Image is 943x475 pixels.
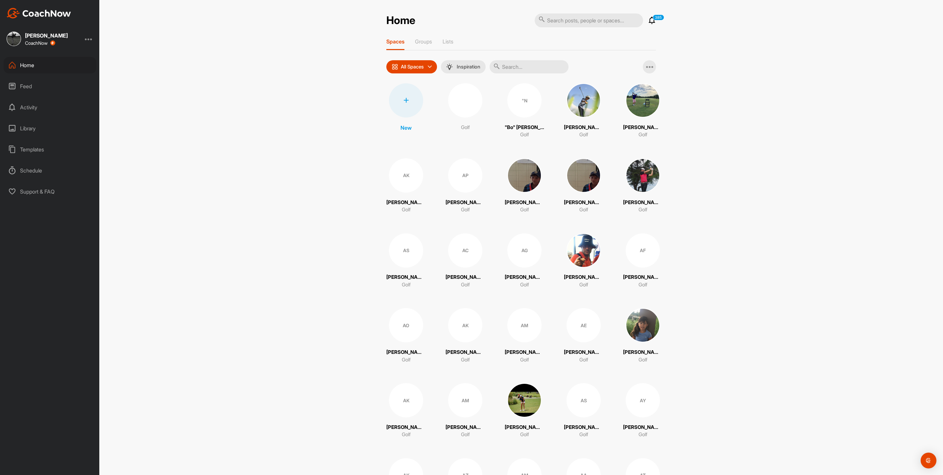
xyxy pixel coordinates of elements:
[639,431,647,438] p: Golf
[564,274,603,281] p: [PERSON_NAME]
[626,233,660,268] div: AF
[567,308,601,342] div: AE
[402,356,411,364] p: Golf
[567,383,601,417] div: AS
[505,424,544,431] p: [PERSON_NAME]
[389,158,423,193] div: AK
[389,233,423,268] div: AS
[579,431,588,438] p: Golf
[626,383,660,417] div: AY
[505,199,544,206] p: [PERSON_NAME]
[386,424,426,431] p: [PERSON_NAME]
[446,349,485,356] p: [PERSON_NAME]
[7,8,71,18] img: CoachNow
[448,158,482,193] div: AP
[505,233,544,289] a: AG[PERSON_NAME] [PERSON_NAME]Golf
[386,38,404,45] p: Spaces
[579,131,588,139] p: Golf
[505,308,544,363] a: AM[PERSON_NAME]Golf
[623,199,663,206] p: [PERSON_NAME]
[623,274,663,281] p: [PERSON_NAME]
[505,158,544,214] a: [PERSON_NAME]Golf
[443,38,453,45] p: Lists
[520,206,529,214] p: Golf
[623,424,663,431] p: [PERSON_NAME]
[623,308,663,363] a: [PERSON_NAME]Golf
[446,233,485,289] a: AC[PERSON_NAME]Golf
[4,99,96,116] div: Activity
[564,349,603,356] p: [PERSON_NAME]
[505,124,544,131] p: "Bo" [PERSON_NAME] [PERSON_NAME]
[579,281,588,289] p: Golf
[4,183,96,200] div: Support & FAQ
[386,14,415,27] h2: Home
[461,281,470,289] p: Golf
[623,158,663,214] a: [PERSON_NAME]Golf
[446,83,485,139] a: Golf
[507,158,542,193] img: square_dce75144491c82bae22ccf4eefe54127.jpg
[579,356,588,364] p: Golf
[4,57,96,73] div: Home
[386,233,426,289] a: AS[PERSON_NAME]Golf
[505,349,544,356] p: [PERSON_NAME]
[639,356,647,364] p: Golf
[461,431,470,438] p: Golf
[520,356,529,364] p: Golf
[25,33,68,38] div: [PERSON_NAME]
[448,233,482,268] div: AC
[639,131,647,139] p: Golf
[25,40,55,46] div: CoachNow
[446,199,485,206] p: [PERSON_NAME]
[415,38,432,45] p: Groups
[564,124,603,131] p: [PERSON_NAME]
[505,274,544,281] p: [PERSON_NAME] [PERSON_NAME]
[564,308,603,363] a: AE[PERSON_NAME]Golf
[446,64,453,70] img: menuIcon
[564,199,603,206] p: [PERSON_NAME]
[386,349,426,356] p: [PERSON_NAME]
[507,83,542,118] div: "N
[457,64,480,69] p: Inspiration
[567,233,601,268] img: square_879e3a5f79fe983ce0094d5b21a004d6.jpg
[921,453,936,468] div: Open Intercom Messenger
[623,233,663,289] a: AF[PERSON_NAME]Golf
[389,308,423,342] div: AO
[402,206,411,214] p: Golf
[507,383,542,417] img: square_09b4957e9aa16d7cc56c1ddf13cc246a.jpg
[446,308,485,363] a: AK[PERSON_NAME]Golf
[446,274,485,281] p: [PERSON_NAME]
[564,158,603,214] a: [PERSON_NAME]Golf
[446,383,485,438] a: AM[PERSON_NAME]Golf
[4,162,96,179] div: Schedule
[579,206,588,214] p: Golf
[507,308,542,342] div: AM
[520,431,529,438] p: Golf
[386,158,426,214] a: AK[PERSON_NAME]Golf
[490,60,568,73] input: Search...
[623,124,663,131] p: [PERSON_NAME]
[461,356,470,364] p: Golf
[507,233,542,268] div: AG
[564,233,603,289] a: [PERSON_NAME]Golf
[626,83,660,118] img: square_6a2c5f456f64983ec7194669b877a3cb.jpg
[567,83,601,118] img: square_49458cdc921666c55becaeaefe84bfdf.jpg
[4,78,96,94] div: Feed
[400,124,412,132] p: New
[505,83,544,139] a: "N"Bo" [PERSON_NAME] [PERSON_NAME]Golf
[567,158,601,193] img: square_dce75144491c82bae22ccf4eefe54127.jpg
[389,383,423,417] div: AK
[626,308,660,342] img: square_d1f16e6e0c19871e98115f870f9102d3.jpg
[626,158,660,193] img: square_aec161c00bbecbea82e454905623bcbf.jpg
[392,64,398,70] img: icon
[7,32,21,46] img: square_f7256f1f4e18542e21b4efe988a0993d.jpg
[446,158,485,214] a: AP[PERSON_NAME]Golf
[520,131,529,139] p: Golf
[402,281,411,289] p: Golf
[623,349,663,356] p: [PERSON_NAME]
[4,141,96,158] div: Templates
[623,383,663,438] a: AY[PERSON_NAME]Golf
[446,424,485,431] p: [PERSON_NAME]
[564,383,603,438] a: AS[PERSON_NAME]Golf
[623,83,663,139] a: [PERSON_NAME]Golf
[505,383,544,438] a: [PERSON_NAME]Golf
